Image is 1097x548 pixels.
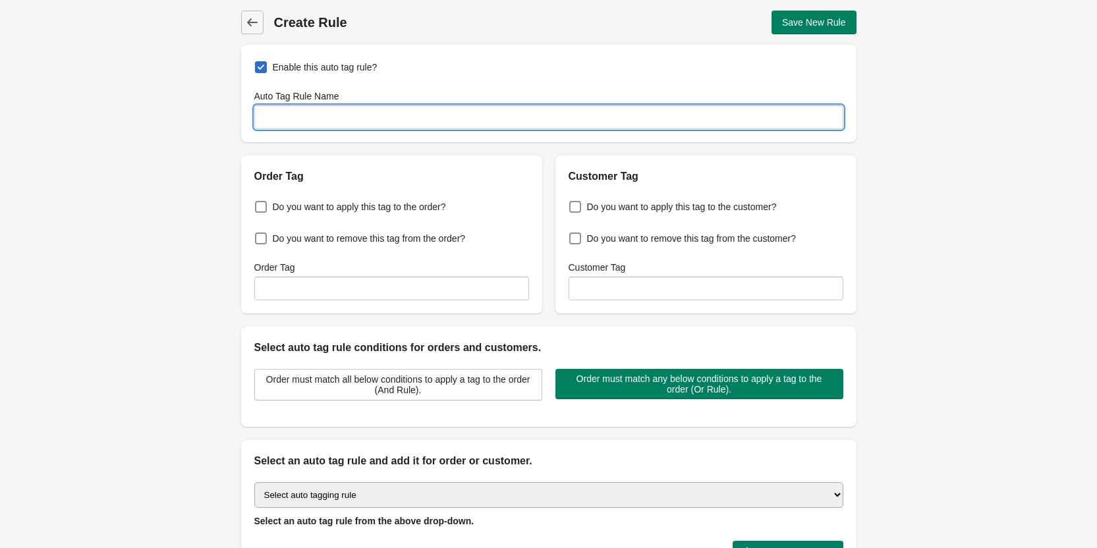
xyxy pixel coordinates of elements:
button: Order must match any below conditions to apply a tag to the order (Or Rule). [555,369,843,399]
span: Enable this auto tag rule? [273,61,378,74]
h1: Create Rule [274,13,549,32]
span: Do you want to apply this tag to the customer? [587,200,777,213]
span: Select an auto tag rule from the above drop-down. [254,516,474,526]
button: Order must match all below conditions to apply a tag to the order (And Rule). [254,369,542,400]
h2: Customer Tag [569,169,843,184]
span: Order must match any below conditions to apply a tag to the order (Or Rule). [566,373,833,395]
button: Save New Rule [772,11,857,34]
h2: Select auto tag rule conditions for orders and customers. [254,340,843,356]
span: Save New Rule [782,17,846,28]
label: Customer Tag [569,261,626,274]
h2: Order Tag [254,169,529,184]
span: Do you want to remove this tag from the customer? [587,232,796,245]
h2: Select an auto tag rule and add it for order or customer. [254,453,843,469]
label: Order Tag [254,261,295,274]
span: Do you want to apply this tag to the order? [273,200,446,213]
span: Order must match all below conditions to apply a tag to the order (And Rule). [266,374,531,395]
span: Do you want to remove this tag from the order? [273,232,466,245]
label: Auto Tag Rule Name [254,90,339,103]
